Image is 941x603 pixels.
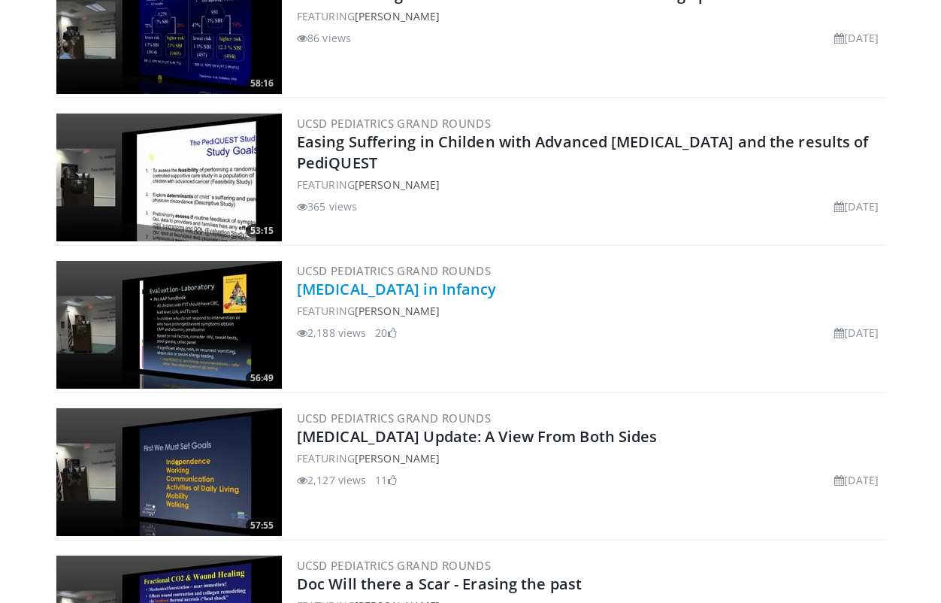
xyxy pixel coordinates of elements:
[297,198,357,214] li: 365 views
[375,472,396,488] li: 11
[355,304,440,318] a: [PERSON_NAME]
[297,132,869,173] a: Easing Suffering in Childen with Advanced [MEDICAL_DATA] and the results of PediQUEST
[297,325,366,341] li: 2,188 views
[56,261,282,389] a: 56:49
[56,408,282,536] a: 57:55
[246,371,278,385] span: 56:49
[297,411,491,426] a: UCSD Pediatrics Grand Rounds
[297,558,491,573] a: UCSD Pediatrics Grand Rounds
[297,177,885,192] div: FEATURING
[297,263,491,278] a: UCSD Pediatrics Grand Rounds
[297,450,885,466] div: FEATURING
[355,451,440,465] a: [PERSON_NAME]
[56,408,282,536] img: 8cf285f9-6683-44cc-ac39-c5224a5eec04.300x170_q85_crop-smart_upscale.jpg
[355,177,440,192] a: [PERSON_NAME]
[375,325,396,341] li: 20
[834,30,879,46] li: [DATE]
[56,114,282,241] img: vIzk3lVVKuRgotl34xMDoxOjB1O8AjAz.300x170_q85_crop-smart_upscale.jpg
[834,472,879,488] li: [DATE]
[246,224,278,238] span: 53:15
[297,472,366,488] li: 2,127 views
[297,8,885,24] div: FEATURING
[56,261,282,389] img: rQDXFVDGHGwvUK1H4xMDoxOjB1O8AjAz.300x170_q85_crop-smart_upscale.jpg
[246,77,278,90] span: 58:16
[297,303,885,319] div: FEATURING
[297,426,658,447] a: [MEDICAL_DATA] Update: A View From Both Sides
[297,30,351,46] li: 86 views
[834,325,879,341] li: [DATE]
[297,574,582,594] a: Doc Will there a Scar - Erasing the past
[297,279,497,299] a: [MEDICAL_DATA] in Infancy
[246,519,278,532] span: 57:55
[834,198,879,214] li: [DATE]
[297,116,491,131] a: UCSD Pediatrics Grand Rounds
[355,9,440,23] a: [PERSON_NAME]
[56,114,282,241] a: 53:15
